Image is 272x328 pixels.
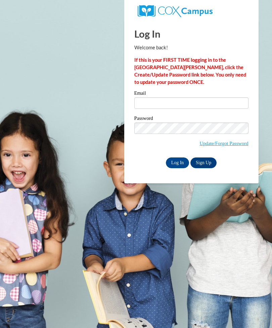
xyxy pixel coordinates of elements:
[134,91,248,97] label: Email
[138,5,213,17] img: COX Campus
[190,157,217,168] a: Sign Up
[138,8,213,13] a: COX Campus
[134,27,248,41] h1: Log In
[134,44,248,51] p: Welcome back!
[166,157,189,168] input: Log In
[134,116,248,123] label: Password
[134,57,246,85] strong: If this is your FIRST TIME logging in to the [GEOGRAPHIC_DATA][PERSON_NAME], click the Create/Upd...
[199,141,248,146] a: Update/Forgot Password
